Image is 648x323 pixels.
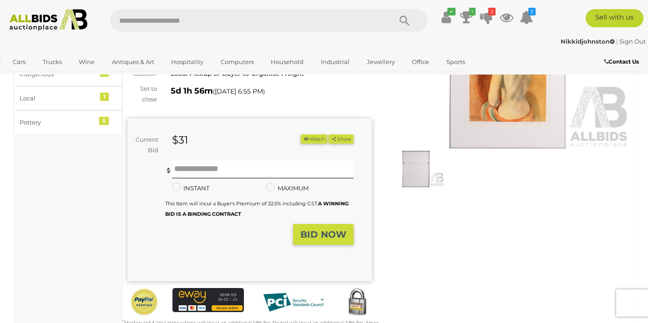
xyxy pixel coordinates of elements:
div: Local [20,93,95,104]
button: BID NOW [293,224,354,245]
div: 5 [99,117,109,125]
strong: BID NOW [300,229,346,240]
a: Antiques & Art [106,55,160,70]
label: INSTANT [172,183,209,194]
a: Hospitality [165,55,209,70]
a: Sign Out [619,38,646,45]
i: 1 [469,8,476,15]
li: Watch this item [301,134,327,144]
b: Contact Us [604,58,639,65]
strong: Nikkidjohnston [561,38,615,45]
span: [DATE] 6:55 PM [215,87,263,95]
img: Secured by Rapid SSL [343,288,372,317]
button: Watch [301,134,327,144]
img: Moise Kisling, (Early/Mid 20th Century, Polish-French, 1891-1953), Nu Au Turban (1952), Wonderful... [388,151,444,187]
strong: $31 [172,134,188,146]
a: Cars [7,55,31,70]
div: Pottery [20,117,95,128]
i: 2 [488,8,496,15]
div: 1 [100,93,109,101]
label: MAXIMUM [266,183,309,194]
span: ( ) [213,88,265,95]
a: Computers [215,55,260,70]
a: Trucks [37,55,68,70]
a: Wine [73,55,101,70]
a: ✔ [440,9,453,25]
strong: 5d 1h 56m [171,86,213,96]
a: Nikkidjohnston [561,38,616,45]
button: Search [382,9,427,32]
i: 3 [528,8,536,15]
a: Pottery 5 [14,110,122,134]
a: Industrial [315,55,355,70]
a: Sell with us [586,9,643,27]
div: Current Bid [127,134,165,156]
a: 2 [480,9,493,25]
a: 1 [460,9,473,25]
img: Official PayPal Seal [130,288,159,316]
strong: Local Pickup or Buyer to Organise Freight [171,70,304,77]
img: PCI DSS compliant [258,288,329,317]
small: This Item will incur a Buyer's Premium of 22.5% including GST. [165,200,349,217]
div: Set to close [121,84,164,105]
button: Share [329,134,354,144]
i: ✔ [447,8,456,15]
a: [GEOGRAPHIC_DATA] [7,70,83,84]
a: Contact Us [604,57,641,67]
img: Allbids.com.au [5,9,92,31]
a: Jewellery [361,55,401,70]
img: eWAY Payment Gateway [172,288,244,312]
a: Sports [440,55,471,70]
a: Household [265,55,309,70]
a: 3 [520,9,533,25]
span: | [616,38,618,45]
a: Local 1 [14,86,122,110]
a: Office [406,55,435,70]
